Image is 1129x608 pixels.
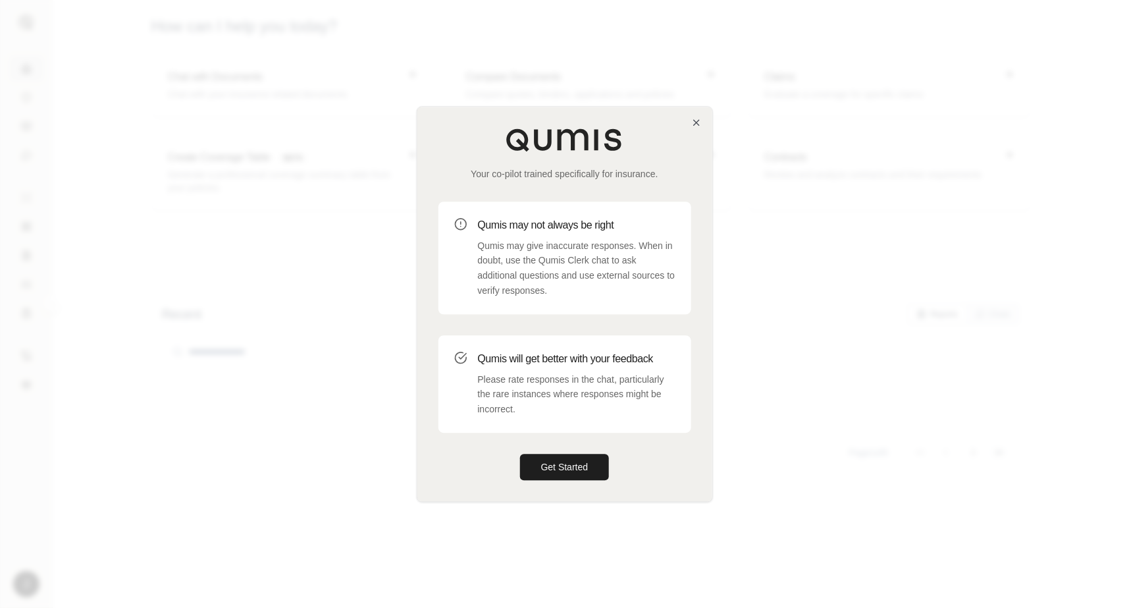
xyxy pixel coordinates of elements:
p: Please rate responses in the chat, particularly the rare instances where responses might be incor... [478,372,675,417]
h3: Qumis may not always be right [478,217,675,233]
button: Get Started [520,454,610,480]
img: Qumis Logo [506,128,624,152]
p: Qumis may give inaccurate responses. When in doubt, use the Qumis Clerk chat to ask additional qu... [478,238,675,298]
h3: Qumis will get better with your feedback [478,351,675,367]
p: Your co-pilot trained specifically for insurance. [438,167,691,180]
